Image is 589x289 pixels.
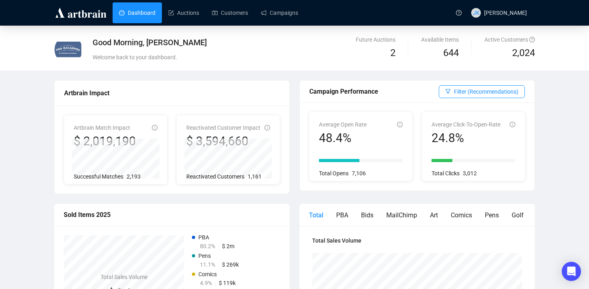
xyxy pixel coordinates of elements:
[336,210,348,220] div: PBA
[443,47,459,58] span: 644
[484,10,527,16] span: [PERSON_NAME]
[64,88,280,98] div: Artbrain Impact
[186,124,260,131] span: Reactivated Customer Impact
[186,173,244,180] span: Reactivated Customers
[198,234,209,241] span: PBA
[74,134,136,149] div: $ 2,019,190
[152,125,157,130] span: info-circle
[54,36,83,64] img: 5f79dee7b1cdf60013ee2f14.jpg
[439,85,525,98] button: Filter (Recommendations)
[198,253,211,259] span: Pens
[397,122,403,127] span: info-circle
[312,236,522,245] h4: Total Sales Volume
[319,170,349,177] span: Total Opens
[93,53,373,62] div: Welcome back to your dashboard.
[432,130,500,146] div: 24.8%
[562,262,581,281] div: Open Intercom Messenger
[309,86,439,96] div: Campaign Performance
[74,173,123,180] span: Successful Matches
[386,210,417,220] div: MailChimp
[198,271,217,277] span: Comics
[219,280,236,286] span: $ 119k
[261,2,298,23] a: Campaigns
[54,6,108,19] img: logo
[454,87,518,96] span: Filter (Recommendations)
[445,88,451,94] span: filter
[93,37,373,48] div: Good Morning, [PERSON_NAME]
[248,173,262,180] span: 1,161
[390,47,395,58] span: 2
[510,122,515,127] span: info-circle
[319,121,367,128] span: Average Open Rate
[352,170,366,177] span: 7,106
[74,124,130,131] span: Artbrain Match Impact
[127,173,141,180] span: 2,193
[473,8,480,17] span: JK
[186,134,260,149] div: $ 3,594,660
[421,35,459,44] div: Available Items
[212,2,248,23] a: Customers
[264,125,270,130] span: info-circle
[432,170,460,177] span: Total Clicks
[356,35,395,44] div: Future Auctions
[432,121,500,128] span: Average Click-To-Open-Rate
[200,280,212,286] span: 4.9%
[119,2,155,23] a: Dashboard
[456,10,462,16] span: question-circle
[463,170,477,177] span: 3,012
[529,37,535,42] span: question-circle
[309,210,323,220] div: Total
[512,210,524,220] div: Golf
[430,210,438,220] div: Art
[200,261,215,268] span: 11.1%
[200,243,215,249] span: 80.2%
[485,210,499,220] div: Pens
[361,210,373,220] div: Bids
[319,130,367,146] div: 48.4%
[484,36,535,43] span: Active Customers
[512,46,535,61] span: 2,024
[64,210,280,220] div: Sold Items 2025
[222,261,239,268] span: $ 269k
[168,2,199,23] a: Auctions
[101,273,147,281] h4: Total Sales Volume
[451,210,472,220] div: Comics
[222,243,234,249] span: $ 2m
